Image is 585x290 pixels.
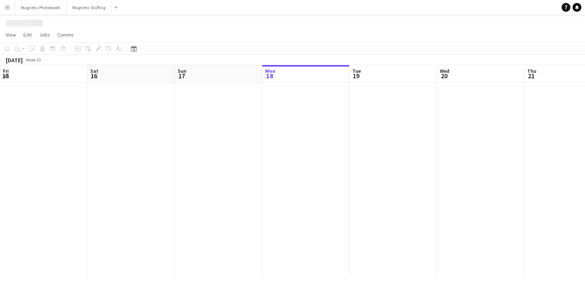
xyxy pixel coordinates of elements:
[351,72,361,80] span: 19
[3,30,19,39] a: View
[20,30,35,39] a: Edit
[57,31,74,38] span: Comms
[90,68,98,74] span: Sat
[6,31,16,38] span: View
[439,72,449,80] span: 20
[24,57,42,63] span: Week 33
[36,30,53,39] a: Jobs
[39,31,50,38] span: Jobs
[6,56,23,64] div: [DATE]
[54,30,77,39] a: Comms
[178,68,186,74] span: Sun
[67,0,112,15] button: Magnetic Staffing
[527,68,536,74] span: Thu
[526,72,536,80] span: 21
[352,68,361,74] span: Tue
[440,68,449,74] span: Wed
[3,68,9,74] span: Fri
[23,31,32,38] span: Edit
[15,0,67,15] button: Magnetic Photobooth
[2,72,9,80] span: 15
[264,72,275,80] span: 18
[265,68,275,74] span: Mon
[177,72,186,80] span: 17
[89,72,98,80] span: 16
